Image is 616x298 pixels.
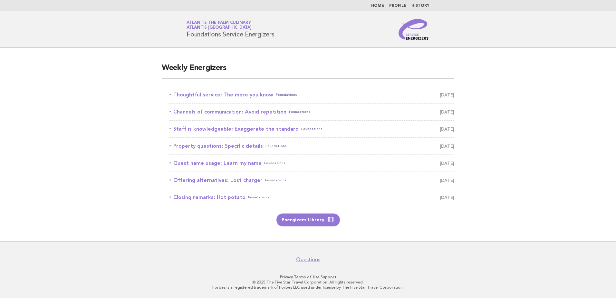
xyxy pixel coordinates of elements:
[169,193,454,202] a: Closing remarks: Hot potatoFoundations [DATE]
[111,274,505,280] p: · ·
[169,176,454,185] a: Offering alternatives: Lost chargerFoundations [DATE]
[248,193,269,202] span: Foundations
[371,4,384,8] a: Home
[389,4,406,8] a: Profile
[187,21,274,38] h1: Foundations Service Energizers
[264,159,285,168] span: Foundations
[265,176,286,185] span: Foundations
[440,124,454,134] span: [DATE]
[187,21,252,30] a: Atlantis The Palm CulinaryAtlantis [GEOGRAPHIC_DATA]
[162,63,454,79] h2: Weekly Energizers
[265,142,287,151] span: Foundations
[411,4,429,8] a: History
[169,90,454,99] a: Thoughtful service: The more you knowFoundations [DATE]
[111,285,505,290] p: Forbes is a registered trademark of Forbes LLC used under license by The Five Star Travel Corpora...
[321,275,336,279] a: Support
[169,107,454,116] a: Channels of communication: Avoid repetitionFoundations [DATE]
[169,124,454,134] a: Staff is knowledgeable: Exaggerate the standardFoundations [DATE]
[440,90,454,99] span: [DATE]
[276,90,297,99] span: Foundations
[296,256,320,263] a: Questions
[440,176,454,185] span: [DATE]
[399,19,429,40] img: Service Energizers
[187,26,252,30] span: Atlantis [GEOGRAPHIC_DATA]
[301,124,322,134] span: Foundations
[440,159,454,168] span: [DATE]
[169,159,454,168] a: Guest name usage: Learn my nameFoundations [DATE]
[276,214,340,226] a: Energizers Library
[294,275,320,279] a: Terms of Use
[289,107,310,116] span: Foundations
[440,107,454,116] span: [DATE]
[169,142,454,151] a: Property questions: Specific detailsFoundations [DATE]
[440,142,454,151] span: [DATE]
[280,275,293,279] a: Privacy
[440,193,454,202] span: [DATE]
[111,280,505,285] p: © 2025 The Five Star Travel Corporation. All rights reserved.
